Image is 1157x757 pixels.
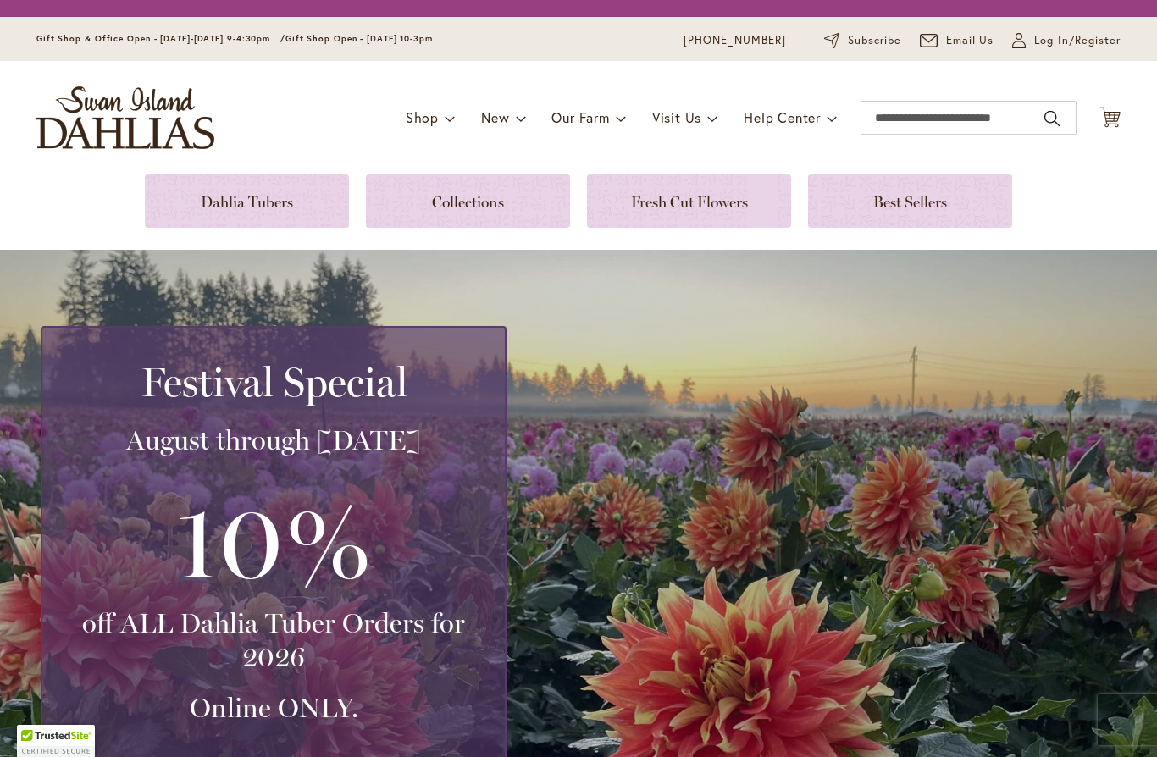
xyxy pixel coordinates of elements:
a: [PHONE_NUMBER] [684,32,786,49]
a: store logo [36,86,214,149]
span: Gift Shop Open - [DATE] 10-3pm [285,33,433,44]
span: Email Us [946,32,994,49]
span: Log In/Register [1034,32,1121,49]
h2: Festival Special [63,358,484,406]
a: Subscribe [824,32,901,49]
a: Email Us [920,32,994,49]
h3: off ALL Dahlia Tuber Orders for 2026 [63,606,484,674]
h3: August through [DATE] [63,423,484,457]
span: Our Farm [551,108,609,126]
span: Shop [406,108,439,126]
a: Log In/Register [1012,32,1121,49]
span: Visit Us [652,108,701,126]
button: Search [1044,105,1060,132]
h3: Online ONLY. [63,691,484,725]
span: Help Center [744,108,821,126]
h3: 10% [63,474,484,606]
span: Subscribe [848,32,901,49]
span: Gift Shop & Office Open - [DATE]-[DATE] 9-4:30pm / [36,33,285,44]
span: New [481,108,509,126]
